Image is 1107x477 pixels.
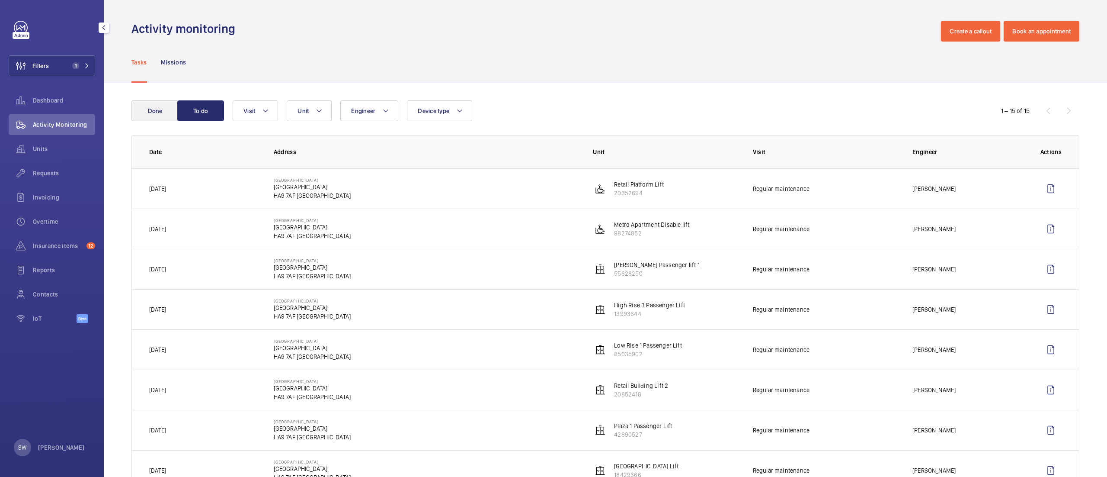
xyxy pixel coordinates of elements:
img: platform_lift.svg [595,184,605,194]
p: [DATE] [149,386,166,394]
p: [GEOGRAPHIC_DATA] [274,344,351,352]
p: [PERSON_NAME] [912,386,956,394]
p: Regular maintenance [753,466,809,475]
p: HA9 7AF [GEOGRAPHIC_DATA] [274,312,351,321]
p: [PERSON_NAME] [912,305,956,314]
span: Requests [33,169,95,177]
p: [GEOGRAPHIC_DATA] [274,183,351,191]
button: Book an appointment [1004,21,1079,42]
p: Regular maintenance [753,265,809,274]
img: elevator.svg [595,385,605,395]
p: [GEOGRAPHIC_DATA] Lift [614,462,678,471]
span: 1 [72,62,79,69]
span: Activity Monitoring [33,120,95,129]
span: Units [33,145,95,153]
img: elevator.svg [595,465,605,476]
p: [PERSON_NAME] [912,466,956,475]
p: [PERSON_NAME] [912,265,956,274]
p: Missions [161,58,186,67]
p: HA9 7AF [GEOGRAPHIC_DATA] [274,433,351,442]
p: Engineer [912,148,1027,156]
button: Unit [287,100,332,121]
span: Overtime [33,217,95,226]
p: [PERSON_NAME] Passenger lift 1 [614,261,699,269]
p: [PERSON_NAME] [912,345,956,354]
p: 85035902 [614,350,682,358]
p: SW [18,443,26,452]
p: Retail Platform Lift [614,180,664,189]
button: Done [131,100,178,121]
p: Visit [753,148,899,156]
p: Regular maintenance [753,225,809,233]
div: 1 – 15 of 15 [1001,106,1030,115]
button: Create a callout [941,21,1000,42]
p: [GEOGRAPHIC_DATA] [274,338,351,344]
h1: Activity monitoring [131,21,240,37]
p: [GEOGRAPHIC_DATA] [274,223,351,232]
img: platform_lift.svg [595,224,605,234]
img: elevator.svg [595,304,605,315]
button: Engineer [340,100,398,121]
button: To do [177,100,224,121]
p: Date [149,148,260,156]
p: [DATE] [149,466,166,475]
p: [GEOGRAPHIC_DATA] [274,303,351,312]
p: Tasks [131,58,147,67]
span: 12 [86,242,95,249]
p: [GEOGRAPHIC_DATA] [274,424,351,433]
p: HA9 7AF [GEOGRAPHIC_DATA] [274,232,351,240]
p: HA9 7AF [GEOGRAPHIC_DATA] [274,352,351,361]
p: [GEOGRAPHIC_DATA] [274,258,351,263]
p: [DATE] [149,265,166,274]
p: Retail Building Lift 2 [614,381,668,390]
p: [GEOGRAPHIC_DATA] [274,177,351,183]
p: Regular maintenance [753,305,809,314]
p: 20852418 [614,390,668,399]
p: 55628250 [614,269,699,278]
p: Unit [593,148,739,156]
span: Beta [77,314,88,323]
p: Low Rise 1 Passenger Lift [614,341,682,350]
span: Filters [32,61,49,70]
span: Dashboard [33,96,95,105]
p: Regular maintenance [753,386,809,394]
p: Actions [1040,148,1062,156]
img: elevator.svg [595,425,605,435]
p: 42890527 [614,430,672,439]
p: [GEOGRAPHIC_DATA] [274,419,351,424]
p: 13993644 [614,309,685,318]
span: Visit [243,107,255,114]
span: IoT [33,314,77,323]
button: Visit [233,100,278,121]
p: HA9 7AF [GEOGRAPHIC_DATA] [274,393,351,401]
p: [PERSON_NAME] [912,426,956,435]
p: [PERSON_NAME] [38,443,85,452]
p: Plaza 1 Passenger Lift [614,422,672,430]
span: Device type [418,107,449,114]
p: [GEOGRAPHIC_DATA] [274,459,351,464]
span: Contacts [33,290,95,299]
p: High Rise 3 Passenger Lift [614,301,685,309]
span: Insurance items [33,242,83,250]
p: Regular maintenance [753,345,809,354]
p: [DATE] [149,225,166,233]
p: Regular maintenance [753,184,809,193]
button: Device type [407,100,472,121]
p: 20352694 [614,189,664,197]
p: 98274852 [614,229,689,238]
p: [GEOGRAPHIC_DATA] [274,218,351,223]
p: [PERSON_NAME] [912,184,956,193]
span: Unit [298,107,309,114]
img: elevator.svg [595,345,605,355]
button: Filters1 [9,55,95,76]
span: Invoicing [33,193,95,202]
p: [GEOGRAPHIC_DATA] [274,379,351,384]
p: [GEOGRAPHIC_DATA] [274,263,351,272]
p: [GEOGRAPHIC_DATA] [274,298,351,303]
p: Regular maintenance [753,426,809,435]
p: [GEOGRAPHIC_DATA] [274,464,351,473]
p: [GEOGRAPHIC_DATA] [274,384,351,393]
p: Address [274,148,579,156]
p: Metro Apartment Disable lift [614,220,689,229]
p: [DATE] [149,345,166,354]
